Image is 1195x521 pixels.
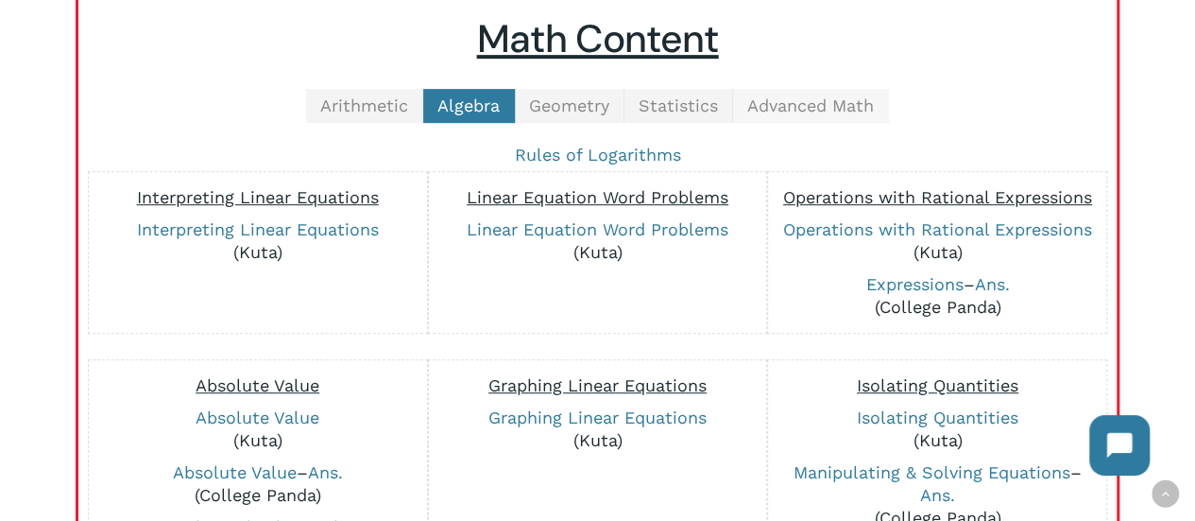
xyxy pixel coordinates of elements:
a: Interpreting Linear Equations [137,219,379,239]
p: (Kuta) [438,407,758,452]
p: – (College Panda) [98,461,418,507]
span: Advanced Math [747,96,874,115]
p: (Kuta) [98,407,418,452]
a: Statistics [624,89,733,123]
a: Graphing Linear Equations [488,408,707,427]
a: Manipulating & Solving Equations [794,462,1070,482]
a: Expressions [865,274,963,294]
span: Geometry [529,96,609,115]
span: Algebra [437,96,500,115]
a: Ans. [308,462,343,482]
a: Advanced Math [733,89,889,123]
span: Absolute Value [196,375,319,395]
span: Graphing Linear Equations [488,375,707,395]
iframe: Chatbot [1070,396,1169,495]
p: (Kuta) [98,218,418,264]
span: Linear Equation Word Problems [467,187,728,207]
a: Operations with Rational Expressions [783,219,1092,239]
a: Ans. [920,485,955,505]
a: Arithmetic [306,89,423,123]
a: Absolute Value [196,408,319,427]
span: Interpreting Linear Equations [137,187,379,207]
span: Operations with Rational Expressions [783,187,1092,207]
u: Math Content [477,14,719,64]
a: Algebra [423,89,515,123]
a: Absolute Value [173,462,297,482]
p: (Kuta) [438,218,758,264]
a: Geometry [515,89,624,123]
a: Linear Equation Word Problems [467,219,728,239]
span: Statistics [639,96,718,115]
a: Ans. [974,274,1009,294]
span: Arithmetic [320,96,408,115]
span: Isolating Quantities [857,375,1018,395]
a: Isolating Quantities [857,408,1018,427]
p: – (College Panda) [777,273,1097,319]
p: (Kuta) [777,407,1097,452]
a: Rules of Logarithms [515,145,681,165]
p: (Kuta) [777,218,1097,264]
